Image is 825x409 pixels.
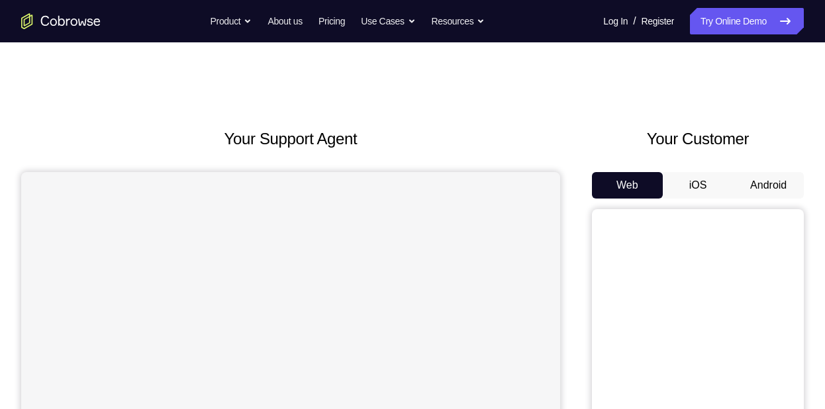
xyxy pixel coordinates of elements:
a: Try Online Demo [690,8,804,34]
a: Go to the home page [21,13,101,29]
a: Log In [603,8,628,34]
button: Product [211,8,252,34]
button: Use Cases [361,8,415,34]
span: / [633,13,636,29]
button: Resources [432,8,485,34]
button: Web [592,172,663,199]
button: Android [733,172,804,199]
a: Pricing [318,8,345,34]
a: Register [642,8,674,34]
h2: Your Customer [592,127,804,151]
h2: Your Support Agent [21,127,560,151]
a: About us [267,8,302,34]
button: iOS [663,172,734,199]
